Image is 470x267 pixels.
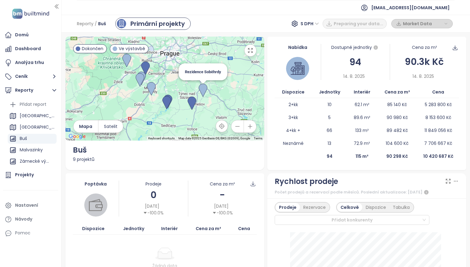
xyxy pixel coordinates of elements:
p: 94 [327,153,333,160]
span: [DATE] [145,203,159,209]
span: caret-down [212,211,217,215]
p: 104 600 Kč [386,140,408,147]
div: 0 [119,188,188,202]
div: Počet prodejů a rezervací podle měsíců. Poslední aktualizace: [DATE] [275,189,459,196]
p: 66 [327,127,332,134]
p: 133 m² [355,127,369,134]
div: Primární projekty [130,19,185,28]
div: -100.0% [143,209,164,216]
a: Analýza trhu [3,57,58,69]
p: 10 420 687 Kč [423,153,453,160]
div: Poptávka [73,181,119,187]
a: Projekty [3,169,58,181]
div: Dispozice [362,203,389,212]
div: Domů [15,31,29,39]
th: Interiér [347,86,376,98]
div: Malvazinky [8,145,57,155]
span: Reporty [77,18,94,29]
div: Zámecké výhledy 2 [8,157,57,166]
th: Cena [231,223,257,235]
span: / [95,18,97,29]
div: Přidat report [20,101,46,108]
p: 72.9 m² [354,140,370,147]
div: Nabídka [275,44,321,51]
a: Návody [3,213,58,225]
div: Rezervace [300,203,329,212]
p: 10 [328,101,332,108]
th: Jednotky [114,223,153,235]
span: Dokončen [82,45,103,52]
span: S DPH [301,19,319,28]
p: 5 283 800 Kč [425,101,452,108]
a: Terms [254,137,262,140]
th: Cena [418,86,459,98]
span: 14. 8. 2025 [343,73,365,80]
p: 90 980 Kč [387,114,408,121]
div: Cena za m² [210,181,235,187]
span: Preparing your data... [334,20,383,27]
a: Dashboard [3,43,58,55]
th: Cena za m² [376,86,418,98]
a: Domů [3,29,58,41]
p: 7 706 667 Kč [424,140,452,147]
div: -100.0% [212,209,233,216]
td: 2+kk [275,98,312,111]
img: logo [10,7,51,20]
span: Ve výstavbě [119,45,145,52]
button: Mapa [74,120,98,133]
div: [GEOGRAPHIC_DATA] [8,122,57,132]
p: 89 482 Kč [387,127,408,134]
p: 11 849 056 Kč [424,127,452,134]
span: 14. 8. 2025 [412,73,434,80]
div: Rychlost prodeje [275,176,338,187]
div: Prodeje [119,181,188,187]
div: Celkově [337,203,362,212]
span: Mapa [79,123,92,130]
div: Prodeje [276,203,300,212]
div: Dostupné jednotky [321,44,390,51]
div: Buš [8,134,57,144]
div: [GEOGRAPHIC_DATA] [20,123,55,131]
button: Reporty [3,84,58,97]
div: Buš [73,144,257,156]
a: Open this area in Google Maps (opens a new window) [67,133,87,141]
div: Zámecké výhledy 2 [20,157,49,165]
div: Buš [20,135,27,142]
div: Pomoc [3,227,58,239]
button: Keyboard shortcuts [148,136,175,141]
p: 85 140 Kč [387,101,407,108]
span: Satelit [104,123,117,130]
p: 62.1 m² [355,101,369,108]
img: house [291,62,305,75]
div: Návody [15,215,32,223]
div: [GEOGRAPHIC_DATA] [8,111,57,121]
p: 90 298 Kč [386,153,408,160]
div: Přidat report [8,100,57,110]
span: Buš [98,18,106,29]
p: 89.6 m² [354,114,370,121]
td: 3+kk [275,111,312,124]
button: Satelit [98,120,123,133]
th: Dispozice [73,223,114,235]
div: Nastavení [15,201,38,209]
span: Map data ©2025 GeoBasis-DE/BKG (©2009), Google [178,137,250,140]
div: Malvazinky [20,146,43,154]
div: Dashboard [15,45,41,53]
span: caret-down [143,211,147,215]
th: Jednotky [312,86,347,98]
a: Nastavení [3,199,58,212]
span: [EMAIL_ADDRESS][DOMAIN_NAME] [371,0,450,15]
div: [GEOGRAPHIC_DATA] [20,112,55,120]
th: Interiér [153,223,185,235]
p: 5 [328,114,331,121]
a: primary [115,18,191,30]
img: Google [67,133,87,141]
td: Neznámé [275,137,312,150]
div: Analýza trhu [15,59,44,66]
div: 90.3k Kč [390,54,459,69]
div: Tabulka [389,203,413,212]
div: 94 [321,55,390,69]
